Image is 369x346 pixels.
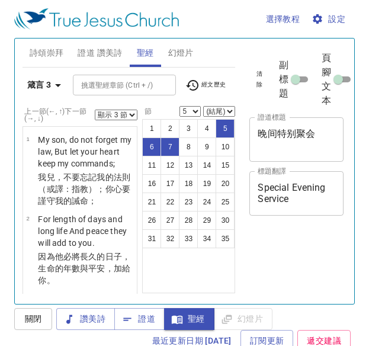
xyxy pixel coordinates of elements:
[258,182,335,204] textarea: Special Evening Service
[142,229,161,248] button: 31
[24,108,95,122] label: 上一節 (←, ↑) 下一節 (→, ↓)
[179,156,198,175] button: 13
[142,211,161,230] button: 26
[88,196,97,206] wh4687: ；
[14,308,52,330] button: 關閉
[164,308,214,330] button: 聖經
[161,193,179,212] button: 22
[161,156,179,175] button: 12
[38,264,130,285] wh8141: 與平安
[174,312,205,326] span: 聖經
[249,67,269,92] button: 清除
[197,174,216,193] button: 19
[55,196,97,206] wh5341: 我的誡命
[142,108,152,115] label: 節
[142,156,161,175] button: 11
[179,229,198,248] button: 33
[197,229,216,248] button: 34
[38,171,133,207] p: 我兒
[137,46,154,60] span: 聖經
[279,58,288,101] span: 副標題
[197,211,216,230] button: 29
[27,78,52,92] b: 箴言 3
[38,184,130,206] wh8451: （或譯：指教）；你心
[216,137,235,156] button: 10
[216,229,235,248] button: 35
[142,137,161,156] button: 6
[38,213,133,249] p: For length of days and long life And peace they will add to you.
[23,74,70,96] button: 箴言 3
[142,119,161,138] button: 1
[38,172,130,206] wh1121: ，不要忘記
[216,193,235,212] button: 25
[216,156,235,175] button: 15
[258,128,335,150] textarea: 晚间特别聚会
[161,119,179,138] button: 2
[197,156,216,175] button: 14
[38,252,130,285] wh753: 的日子
[38,251,133,286] p: 因為他必將長久
[179,211,198,230] button: 28
[24,312,43,326] span: 關閉
[179,137,198,156] button: 8
[38,252,130,285] wh3117: ，生命
[38,134,133,169] p: My son, do not forget my law, But let your heart keep my commands;
[26,215,29,222] span: 2
[76,78,153,92] input: Type Bible Reference
[30,46,64,60] span: 詩頌崇拜
[261,8,305,30] button: 選擇教程
[161,174,179,193] button: 17
[161,229,179,248] button: 32
[179,119,198,138] button: 3
[178,76,233,94] button: 經文歷史
[179,193,198,212] button: 23
[179,174,198,193] button: 18
[66,312,105,326] span: 讚美詩
[56,308,115,330] button: 讚美詩
[38,264,130,285] wh2416: 的年數
[161,211,179,230] button: 27
[38,172,130,206] wh7911: 我的法則
[142,174,161,193] button: 16
[266,12,300,27] span: 選擇教程
[197,119,216,138] button: 4
[161,137,179,156] button: 7
[322,51,331,108] span: 頁腳文本
[168,46,194,60] span: 幻燈片
[197,193,216,212] button: 24
[216,174,235,193] button: 20
[185,78,226,92] span: 經文歷史
[14,8,179,30] img: True Jesus Church
[309,8,350,30] button: 設定
[124,312,155,326] span: 證道
[114,308,165,330] button: 證道
[78,46,122,60] span: 證道 讚美詩
[142,193,161,212] button: 21
[216,119,235,138] button: 5
[256,69,262,90] span: 清除
[197,137,216,156] button: 9
[26,136,29,142] span: 1
[314,12,345,27] span: 設定
[245,228,326,332] iframe: from-child
[216,211,235,230] button: 30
